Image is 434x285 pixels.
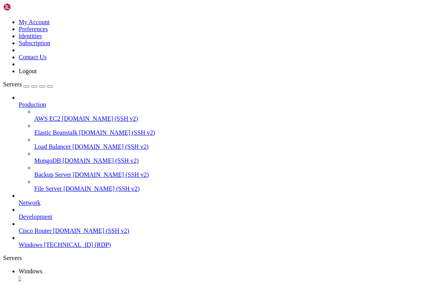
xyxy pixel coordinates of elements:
a: Logout [19,68,37,74]
li: Production [19,94,431,192]
span: Cisco Router [19,227,51,234]
li: MongoDB [DOMAIN_NAME] (SSH v2) [34,150,431,164]
span: MongoDB [34,157,61,164]
a: My Account [19,19,50,25]
div: Servers [3,255,431,262]
a: Elastic Beanstalk [DOMAIN_NAME] (SSH v2) [34,129,431,136]
li: Development [19,206,431,220]
span: [DOMAIN_NAME] (SSH v2) [73,171,149,178]
a:  [19,275,431,282]
a: Cisco Router [DOMAIN_NAME] (SSH v2) [19,227,431,234]
li: Network [19,192,431,206]
li: Windows [TECHNICAL_ID] (RDP) [19,234,431,248]
li: Load Balancer [DOMAIN_NAME] (SSH v2) [34,136,431,150]
li: File Server [DOMAIN_NAME] (SSH v2) [34,178,431,192]
a: Load Balancer [DOMAIN_NAME] (SSH v2) [34,143,431,150]
a: Servers [3,81,53,88]
span: [DOMAIN_NAME] (SSH v2) [72,143,149,150]
span: [DOMAIN_NAME] (SSH v2) [64,185,140,192]
a: Windows [19,268,431,282]
span: [TECHNICAL_ID] (RDP) [44,241,111,248]
span: AWS EC2 [34,115,60,122]
li: Elastic Beanstalk [DOMAIN_NAME] (SSH v2) [34,122,431,136]
span: Production [19,101,46,108]
li: Cisco Router [DOMAIN_NAME] (SSH v2) [19,220,431,234]
a: Production [19,101,431,108]
span: [DOMAIN_NAME] (SSH v2) [53,227,129,234]
a: Contact Us [19,54,47,60]
a: AWS EC2 [DOMAIN_NAME] (SSH v2) [34,115,431,122]
a: Backup Server [DOMAIN_NAME] (SSH v2) [34,171,431,178]
a: MongoDB [DOMAIN_NAME] (SSH v2) [34,157,431,164]
span: [DOMAIN_NAME] (SSH v2) [79,129,155,136]
span: Windows [19,268,42,274]
li: AWS EC2 [DOMAIN_NAME] (SSH v2) [34,108,431,122]
img: Shellngn [3,3,48,11]
span: Backup Server [34,171,71,178]
span: [DOMAIN_NAME] (SSH v2) [62,115,138,122]
a: Windows [TECHNICAL_ID] (RDP) [19,241,431,248]
span: Load Balancer [34,143,71,150]
a: Network [19,199,431,206]
span: Windows [19,241,42,248]
span: [DOMAIN_NAME] (SSH v2) [62,157,139,164]
span: File Server [34,185,62,192]
span: Servers [3,81,22,88]
li: Backup Server [DOMAIN_NAME] (SSH v2) [34,164,431,178]
span: Elastic Beanstalk [34,129,78,136]
a: Preferences [19,26,48,32]
span: Network [19,199,41,206]
a: Development [19,213,431,220]
a: Subscription [19,40,50,46]
span: Development [19,213,52,220]
a: Identities [19,33,42,39]
a: File Server [DOMAIN_NAME] (SSH v2) [34,185,431,192]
